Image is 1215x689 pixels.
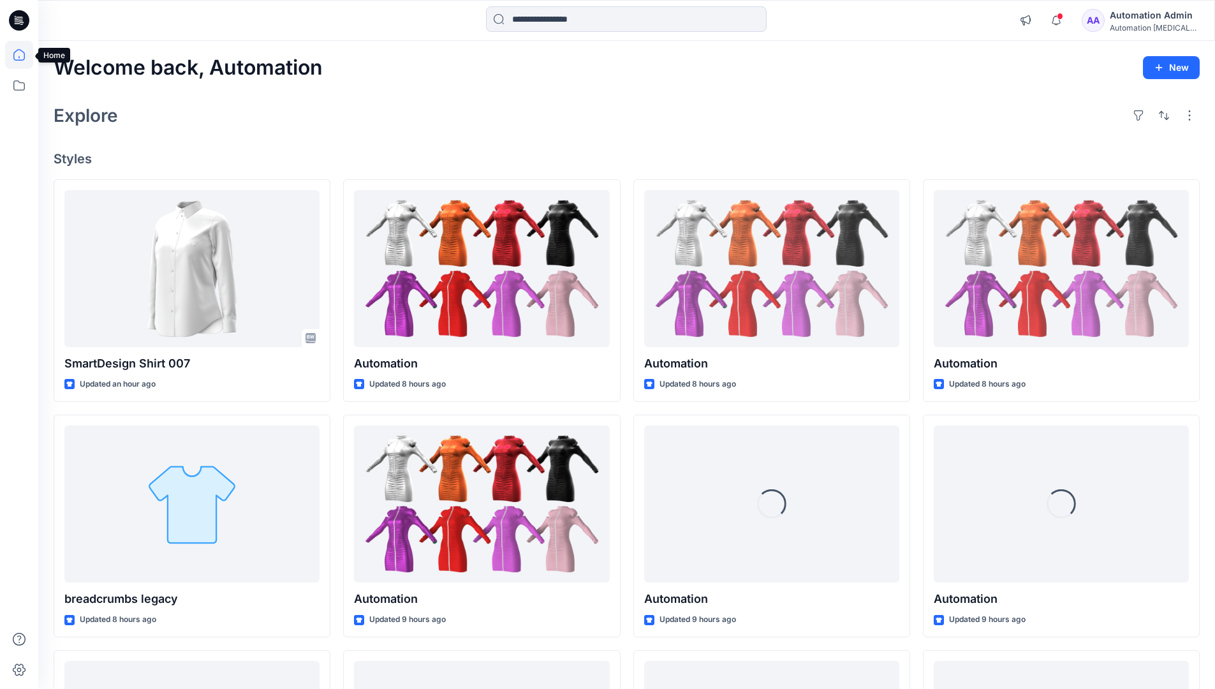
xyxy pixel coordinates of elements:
p: Automation [354,355,609,373]
button: New [1143,56,1200,79]
p: Updated 8 hours ago [369,378,446,391]
p: Automation [934,355,1189,373]
p: Updated 8 hours ago [659,378,736,391]
p: Automation [644,590,899,608]
a: Automation [934,190,1189,348]
p: Automation [354,590,609,608]
p: Updated 8 hours ago [80,613,156,626]
a: Automation [354,426,609,583]
p: Updated 9 hours ago [659,613,736,626]
div: Automation Admin [1110,8,1199,23]
h2: Welcome back, Automation [54,56,323,80]
p: Updated 9 hours ago [949,613,1026,626]
a: SmartDesign Shirt 007 [64,190,320,348]
a: Automation [354,190,609,348]
a: breadcrumbs legacy [64,426,320,583]
div: AA [1082,9,1105,32]
p: Updated an hour ago [80,378,156,391]
h4: Styles [54,151,1200,167]
a: Automation [644,190,899,348]
p: Updated 9 hours ago [369,613,446,626]
p: Updated 8 hours ago [949,378,1026,391]
p: breadcrumbs legacy [64,590,320,608]
p: Automation [644,355,899,373]
p: Automation [934,590,1189,608]
h2: Explore [54,105,118,126]
p: SmartDesign Shirt 007 [64,355,320,373]
div: Automation [MEDICAL_DATA]... [1110,23,1199,33]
